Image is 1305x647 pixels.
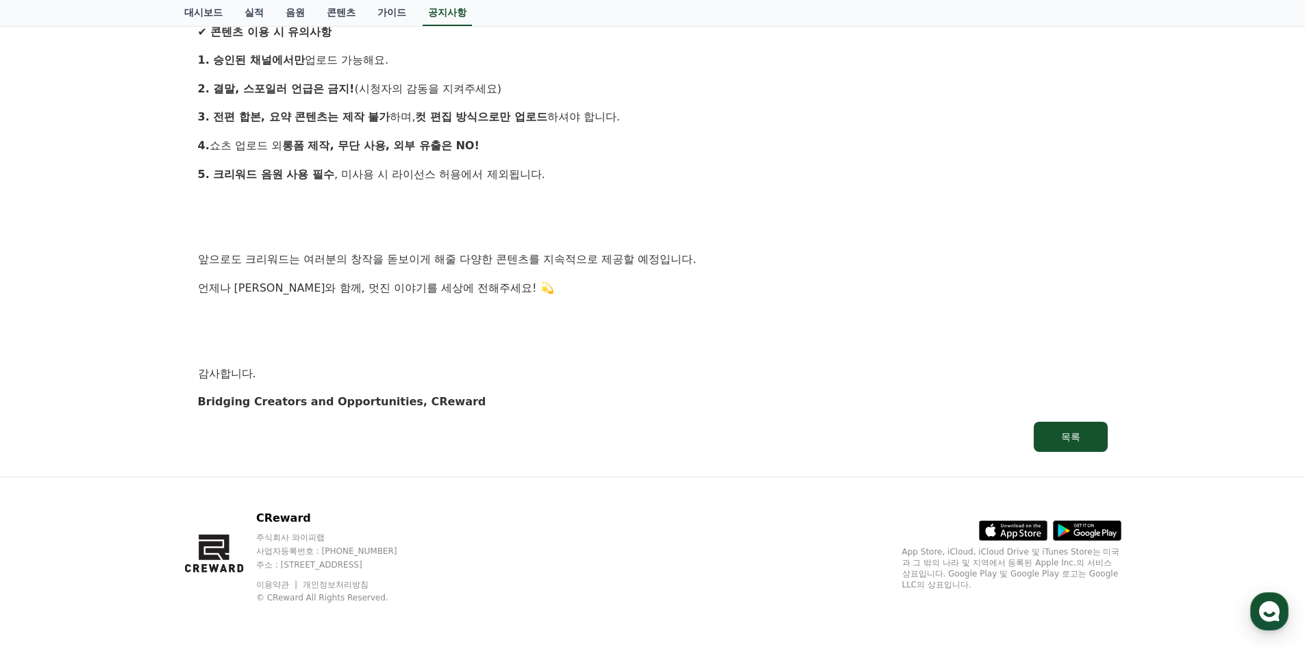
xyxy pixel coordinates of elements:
a: 목록 [198,422,1108,452]
span: 홈 [43,455,51,466]
strong: 1. 승인된 채널에서만 [198,53,305,66]
button: 목록 [1034,422,1108,452]
strong: 5. 크리워드 음원 사용 필수 [198,168,335,181]
p: 하며, 하셔야 합니다. [198,108,1108,126]
a: 개인정보처리방침 [303,580,369,589]
p: , 미사용 시 라이선스 허용에서 제외됩니다. [198,166,1108,183]
a: 이용약관 [256,580,299,589]
div: 목록 [1061,430,1080,444]
p: 언제나 [PERSON_NAME]와 함께, 멋진 이야기를 세상에 전해주세요! 💫 [198,279,1108,297]
p: 앞으로도 크리워드는 여러분의 창작을 돋보이게 해줄 다양한 콘텐츠를 지속적으로 제공할 예정입니다. [198,251,1108,268]
a: 설정 [177,434,263,468]
p: 주식회사 와이피랩 [256,532,423,543]
strong: 3. 전편 합본, 요약 콘텐츠는 제작 불가 [198,110,390,123]
p: CReward [256,510,423,527]
p: App Store, iCloud, iCloud Drive 및 iTunes Store는 미국과 그 밖의 나라 및 지역에서 등록된 Apple Inc.의 서비스 상표입니다. Goo... [902,546,1121,590]
p: 사업자등록번호 : [PHONE_NUMBER] [256,546,423,557]
p: © CReward All Rights Reserved. [256,592,423,603]
span: 대화 [125,455,142,466]
strong: 롱폼 제작, 무단 사용, 외부 유출은 NO! [282,139,480,152]
a: 홈 [4,434,90,468]
a: 대화 [90,434,177,468]
p: 쇼츠 업로드 외 [198,137,1108,155]
p: 업로드 가능해요. [198,51,1108,69]
p: 감사합니다. [198,365,1108,383]
p: (시청자의 감동을 지켜주세요) [198,80,1108,98]
strong: 4. [198,139,210,152]
p: 주소 : [STREET_ADDRESS] [256,559,423,570]
span: 설정 [212,455,228,466]
strong: 컷 편집 방식으로만 업로드 [415,110,547,123]
strong: Bridging Creators and Opportunities, CReward [198,395,486,408]
strong: ✔ 콘텐츠 이용 시 유의사항 [198,25,332,38]
strong: 2. 결말, 스포일러 언급은 금지! [198,82,355,95]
